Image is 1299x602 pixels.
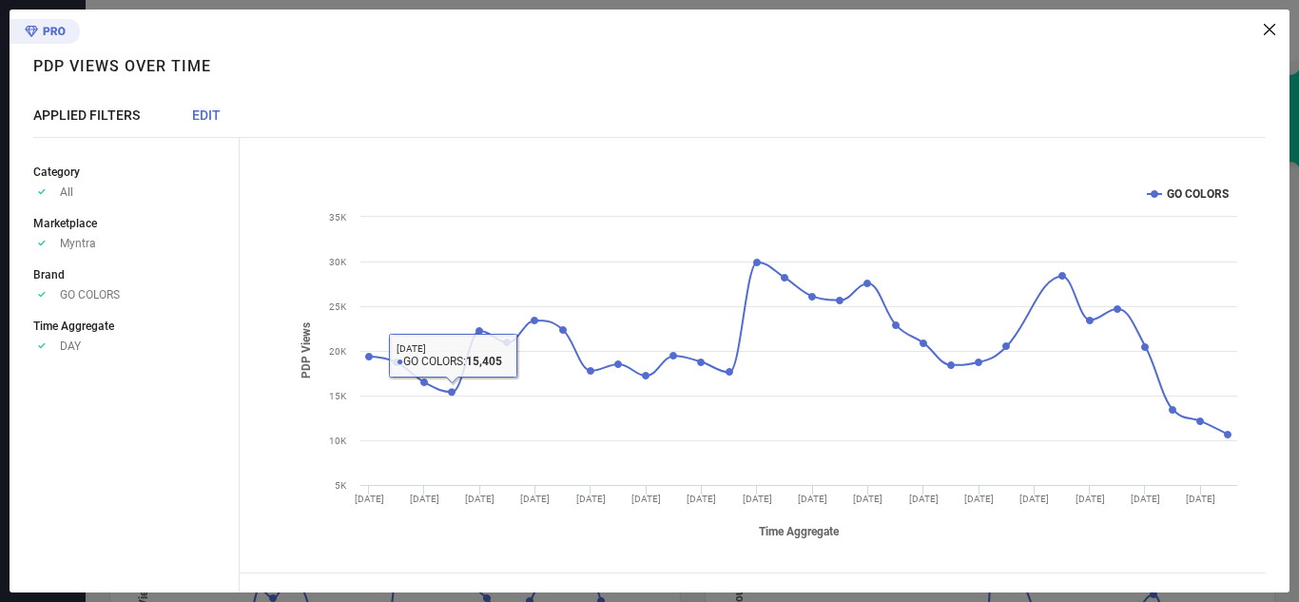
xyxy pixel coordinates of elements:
text: [DATE] [355,494,384,504]
text: GO COLORS [1167,187,1229,201]
text: [DATE] [743,494,772,504]
span: Brand [33,268,65,282]
span: All [60,185,73,199]
span: Time Aggregate [33,320,114,333]
span: Marketplace [33,217,97,230]
tspan: PDP Views [300,323,313,379]
text: 5K [335,480,347,491]
div: Premium [10,19,80,48]
text: [DATE] [964,494,994,504]
text: [DATE] [909,494,939,504]
text: [DATE] [520,494,550,504]
span: APPLIED FILTERS [33,107,140,123]
text: [DATE] [1186,494,1215,504]
span: GO COLORS [60,288,120,301]
text: [DATE] [465,494,494,504]
text: [DATE] [1076,494,1105,504]
text: [DATE] [1019,494,1049,504]
text: [DATE] [631,494,661,504]
h1: PDP Views over time [33,57,211,75]
text: [DATE] [1131,494,1160,504]
text: 25K [329,301,347,312]
tspan: Time Aggregate [759,525,840,538]
span: Category [33,165,80,179]
text: 15K [329,391,347,401]
span: EDIT [192,107,221,123]
text: [DATE] [687,494,716,504]
text: [DATE] [853,494,882,504]
span: DAY [60,340,81,353]
text: 35K [329,212,347,223]
text: 20K [329,346,347,357]
text: [DATE] [410,494,439,504]
span: Myntra [60,237,96,250]
text: 30K [329,257,347,267]
text: [DATE] [798,494,827,504]
text: 10K [329,436,347,446]
text: [DATE] [576,494,606,504]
